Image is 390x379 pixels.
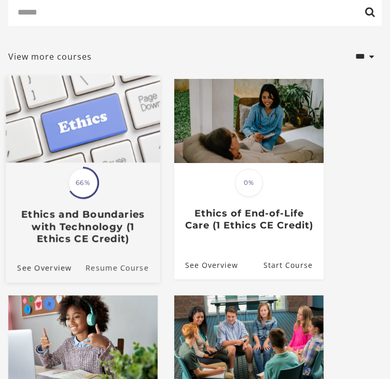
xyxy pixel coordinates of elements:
[15,208,151,245] h3: Ethics and Boundaries with Technology (1 Ethics CE Credit)
[68,168,97,197] span: 66%
[235,169,263,197] span: 0%
[174,251,238,279] a: Ethics of End-of-Life Care (1 Ethics CE Credit): See Overview
[263,251,324,279] a: Ethics of End-of-Life Care (1 Ethics CE Credit): Resume Course
[183,208,315,231] h3: Ethics of End-of-Life Care (1 Ethics CE Credit)
[6,253,72,282] a: Ethics and Boundaries with Technology (1 Ethics CE Credit): See Overview
[8,50,92,63] a: View more courses
[86,253,160,282] a: Ethics and Boundaries with Technology (1 Ethics CE Credit): Resume Course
